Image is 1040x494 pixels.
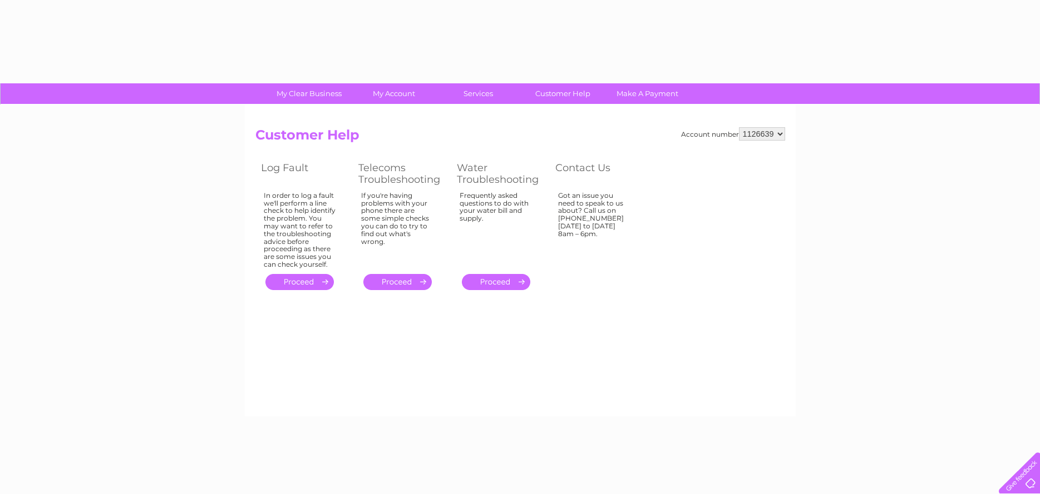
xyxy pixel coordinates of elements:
[602,83,693,104] a: Make A Payment
[517,83,609,104] a: Customer Help
[353,159,451,188] th: Telecoms Troubleshooting
[432,83,524,104] a: Services
[255,159,353,188] th: Log Fault
[558,192,630,264] div: Got an issue you need to speak to us about? Call us on [PHONE_NUMBER] [DATE] to [DATE] 8am – 6pm.
[451,159,550,188] th: Water Troubleshooting
[363,274,432,290] a: .
[462,274,530,290] a: .
[681,127,785,141] div: Account number
[264,192,336,268] div: In order to log a fault we'll perform a line check to help identify the problem. You may want to ...
[361,192,435,264] div: If you're having problems with your phone there are some simple checks you can do to try to find ...
[550,159,647,188] th: Contact Us
[460,192,533,264] div: Frequently asked questions to do with your water bill and supply.
[263,83,355,104] a: My Clear Business
[265,274,334,290] a: .
[348,83,440,104] a: My Account
[255,127,785,148] h2: Customer Help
